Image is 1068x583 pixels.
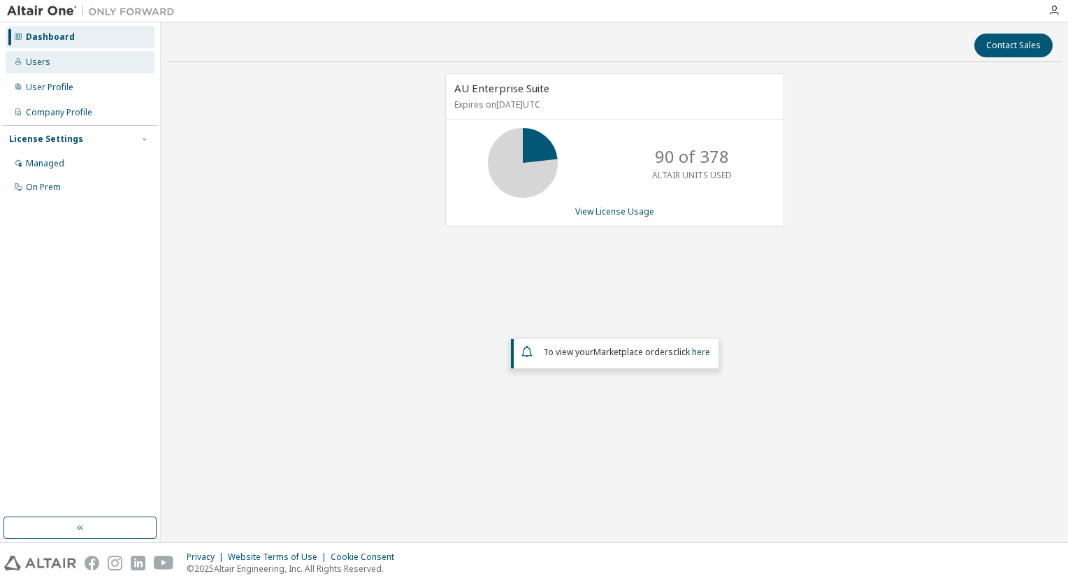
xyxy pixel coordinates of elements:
div: License Settings [9,134,83,145]
div: Website Terms of Use [228,552,331,563]
a: here [692,346,710,358]
div: Cookie Consent [331,552,403,563]
div: Users [26,57,50,68]
span: AU Enterprise Suite [454,81,549,95]
div: Privacy [187,552,228,563]
div: Company Profile [26,107,92,118]
button: Contact Sales [974,34,1053,57]
img: linkedin.svg [131,556,145,570]
p: ALTAIR UNITS USED [652,169,732,181]
p: 90 of 378 [655,145,729,168]
img: facebook.svg [85,556,99,570]
span: To view your click [543,346,710,358]
img: altair_logo.svg [4,556,76,570]
a: View License Usage [575,206,654,217]
div: User Profile [26,82,73,93]
p: © 2025 Altair Engineering, Inc. All Rights Reserved. [187,563,403,575]
img: instagram.svg [108,556,122,570]
p: Expires on [DATE] UTC [454,99,772,110]
div: Managed [26,158,64,169]
img: youtube.svg [154,556,174,570]
div: On Prem [26,182,61,193]
div: Dashboard [26,31,75,43]
em: Marketplace orders [593,346,673,358]
img: Altair One [7,4,182,18]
